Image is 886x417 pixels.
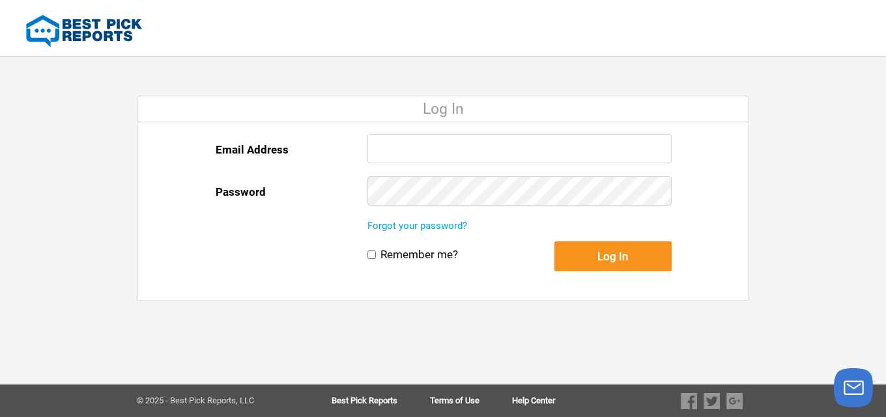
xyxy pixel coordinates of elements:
div: © 2025 - Best Pick Reports, LLC [137,396,290,405]
button: Launch chat [834,368,873,407]
img: Best Pick Reports Logo [26,15,142,47]
a: Help Center [512,396,555,405]
label: Remember me? [380,248,458,262]
a: Forgot your password? [367,220,467,232]
button: Log In [554,241,672,271]
label: Password [216,176,266,208]
label: Email Address [216,134,289,165]
a: Best Pick Reports [332,396,430,405]
div: Log In [137,96,749,122]
a: Terms of Use [430,396,512,405]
